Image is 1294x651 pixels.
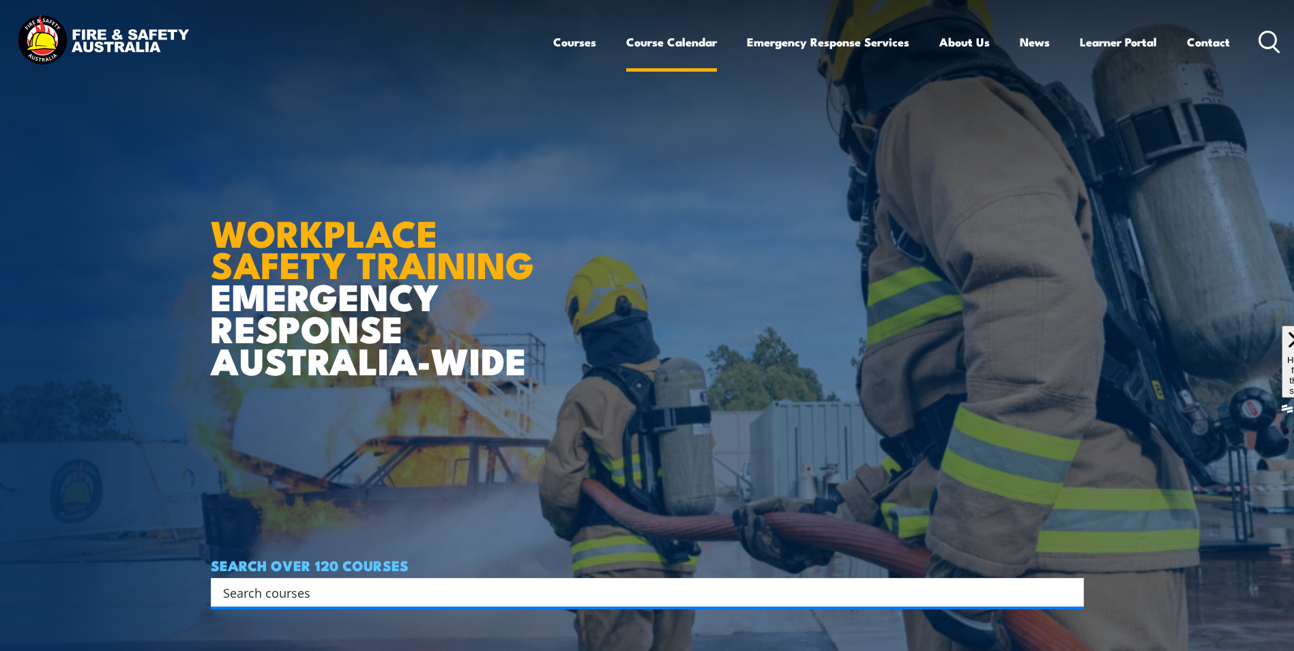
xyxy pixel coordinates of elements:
a: Courses [553,24,596,60]
input: Search input [223,582,1054,603]
a: Contact [1187,24,1230,60]
a: Learner Portal [1080,24,1157,60]
h4: SEARCH OVER 120 COURSES [211,558,1084,573]
a: About Us [939,24,990,60]
strong: WORKPLACE SAFETY TRAINING [211,203,534,292]
button: Search magnifier button [1060,583,1079,602]
h1: EMERGENCY RESPONSE AUSTRALIA-WIDE [211,182,544,376]
a: News [1020,24,1050,60]
a: Course Calendar [626,24,717,60]
form: Search form [226,583,1057,602]
a: Emergency Response Services [747,24,909,60]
